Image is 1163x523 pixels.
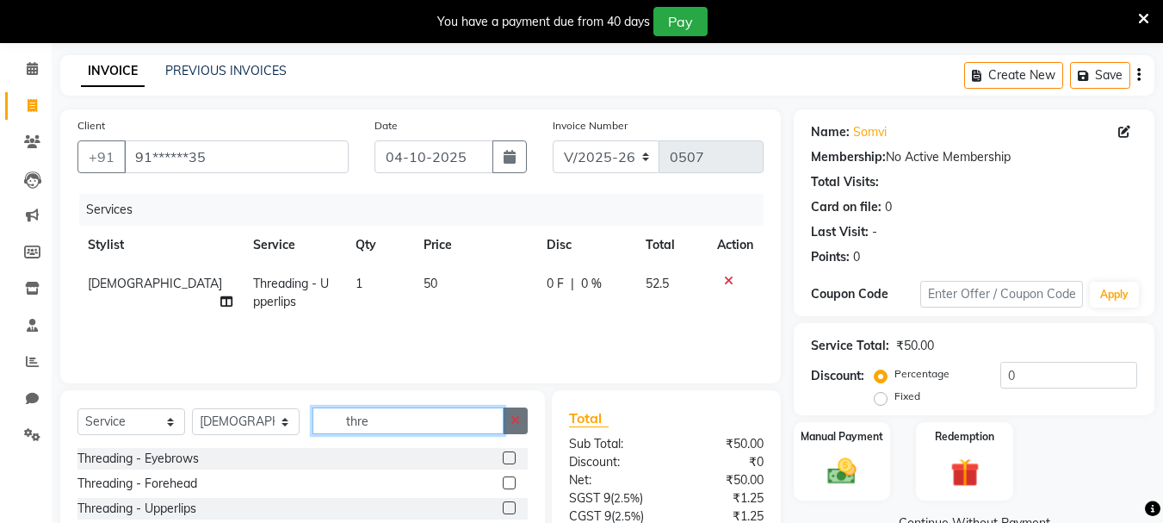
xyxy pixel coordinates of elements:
input: Enter Offer / Coupon Code [920,281,1083,308]
label: Client [77,118,105,134]
div: Coupon Code [811,285,919,303]
div: You have a payment due from 40 days [437,13,650,31]
span: [DEMOGRAPHIC_DATA] [88,276,222,291]
span: 2.5% [615,509,640,523]
th: Disc [536,226,635,265]
div: Card on file: [811,198,882,216]
div: Net: [556,471,666,489]
th: Total [635,226,707,265]
div: Threading - Upperlips [77,500,196,518]
button: Create New [964,62,1063,89]
th: Action [707,226,764,265]
span: Threading - Upperlips [253,276,329,309]
label: Fixed [894,389,920,404]
div: ₹50.00 [666,435,776,453]
div: ₹50.00 [666,471,776,489]
span: 1 [356,276,362,291]
a: PREVIOUS INVOICES [165,63,287,78]
div: - [872,223,877,241]
div: Membership: [811,148,886,166]
label: Manual Payment [801,429,883,445]
button: Pay [653,7,708,36]
a: Somvi [853,123,887,141]
button: Apply [1090,282,1139,308]
span: 0 F [547,275,564,293]
div: ₹1.25 [666,489,776,507]
div: Services [79,194,776,226]
label: Percentage [894,366,950,382]
label: Redemption [935,429,994,445]
input: Search or Scan [312,408,504,434]
div: Threading - Forehead [77,475,197,493]
span: 52.5 [646,276,669,291]
th: Service [243,226,345,265]
th: Stylist [77,226,243,265]
div: Last Visit: [811,223,869,241]
div: ( ) [556,489,666,507]
a: INVOICE [81,56,145,87]
div: Total Visits: [811,173,879,191]
span: 2.5% [614,491,640,505]
button: +91 [77,140,126,173]
div: Sub Total: [556,435,666,453]
div: Points: [811,248,850,266]
span: | [571,275,574,293]
div: 0 [885,198,892,216]
button: Save [1070,62,1130,89]
input: Search by Name/Mobile/Email/Code [124,140,349,173]
div: ₹0 [666,453,776,471]
img: _gift.svg [942,455,988,490]
span: Total [569,409,609,427]
div: 0 [853,248,860,266]
label: Date [374,118,398,134]
div: Name: [811,123,850,141]
th: Price [413,226,536,265]
div: Threading - Eyebrows [77,450,199,468]
label: Invoice Number [553,118,628,134]
div: ₹50.00 [896,337,934,355]
div: Discount: [556,453,666,471]
div: Discount: [811,367,864,385]
div: Service Total: [811,337,889,355]
span: SGST 9 [569,490,610,506]
span: 0 % [581,275,602,293]
img: _cash.svg [819,455,865,488]
th: Qty [345,226,413,265]
div: No Active Membership [811,148,1137,166]
span: 50 [424,276,437,291]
